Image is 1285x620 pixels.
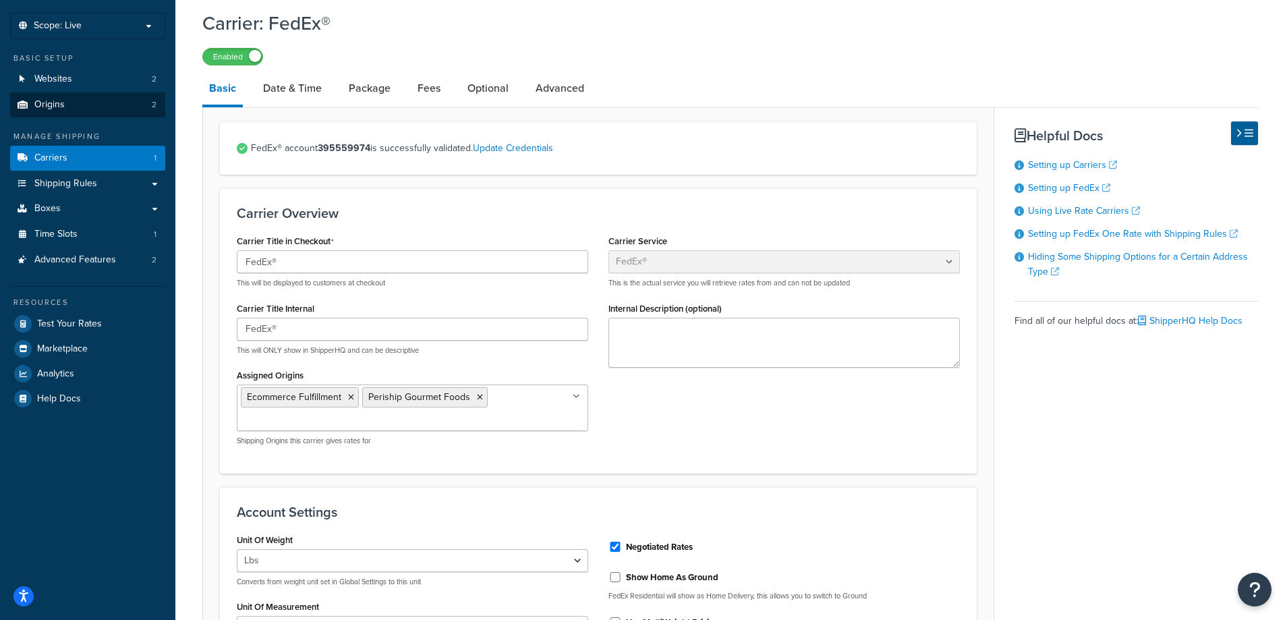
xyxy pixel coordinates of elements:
button: Hide Help Docs [1231,121,1258,145]
span: 2 [152,254,156,266]
span: 1 [154,152,156,164]
a: Shipping Rules [10,171,165,196]
span: Carriers [34,152,67,164]
a: Optional [461,72,515,105]
div: Manage Shipping [10,131,165,142]
a: ShipperHQ Help Docs [1138,314,1243,328]
a: Test Your Rates [10,312,165,336]
li: Origins [10,92,165,117]
a: Boxes [10,196,165,221]
label: Unit Of Weight [237,535,293,545]
a: Fees [411,72,447,105]
span: Test Your Rates [37,318,102,330]
button: Open Resource Center [1238,573,1272,607]
strong: 395559974 [318,141,370,155]
p: This will ONLY show in ShipperHQ and can be descriptive [237,345,588,356]
span: FedEx® account is successfully validated. [251,139,960,158]
p: This is the actual service you will retrieve rates from and can not be updated [608,278,960,288]
label: Internal Description (optional) [608,304,722,314]
li: Advanced Features [10,248,165,273]
p: This will be displayed to customers at checkout [237,278,588,288]
span: Shipping Rules [34,178,97,190]
h3: Carrier Overview [237,206,960,221]
span: Origins [34,99,65,111]
p: Converts from weight unit set in Global Settings to this unit [237,577,588,587]
a: Update Credentials [473,141,553,155]
div: Find all of our helpful docs at: [1015,301,1258,331]
a: Setting up FedEx One Rate with Shipping Rules [1028,227,1238,241]
div: Resources [10,297,165,308]
h3: Helpful Docs [1015,128,1258,143]
a: Time Slots1 [10,222,165,247]
span: Marketplace [37,343,88,355]
span: 2 [152,74,156,85]
span: 2 [152,99,156,111]
a: Analytics [10,362,165,386]
label: Show Home As Ground [626,571,718,584]
label: Negotiated Rates [626,541,693,553]
li: Websites [10,67,165,92]
label: Assigned Origins [237,370,304,381]
label: Carrier Title in Checkout [237,236,334,247]
a: Using Live Rate Carriers [1028,204,1140,218]
span: Help Docs [37,393,81,405]
a: Advanced Features2 [10,248,165,273]
p: FedEx Residential will show as Home Delivery, this allows you to switch to Ground [608,591,960,601]
h1: Carrier: FedEx® [202,10,1241,36]
span: Analytics [37,368,74,380]
a: Advanced [529,72,591,105]
p: Shipping Origins this carrier gives rates for [237,436,588,446]
span: Time Slots [34,229,78,240]
label: Carrier Title Internal [237,304,314,314]
a: Hiding Some Shipping Options for a Certain Address Type [1028,250,1248,279]
span: Ecommerce Fulfillment [247,390,341,404]
a: Carriers1 [10,146,165,171]
a: Date & Time [256,72,329,105]
a: Marketplace [10,337,165,361]
li: Time Slots [10,222,165,247]
span: Advanced Features [34,254,116,266]
span: Websites [34,74,72,85]
div: Basic Setup [10,53,165,64]
label: Enabled [203,49,262,65]
a: Setting up Carriers [1028,158,1117,172]
label: Carrier Service [608,236,667,246]
span: 1 [154,229,156,240]
span: Periship Gourmet Foods [368,390,470,404]
span: Scope: Live [34,20,82,32]
a: Websites2 [10,67,165,92]
label: Unit Of Measurement [237,602,319,612]
a: Help Docs [10,387,165,411]
a: Setting up FedEx [1028,181,1110,195]
span: Boxes [34,203,61,215]
a: Origins2 [10,92,165,117]
a: Basic [202,72,243,107]
h3: Account Settings [237,505,960,519]
li: Carriers [10,146,165,171]
a: Package [342,72,397,105]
